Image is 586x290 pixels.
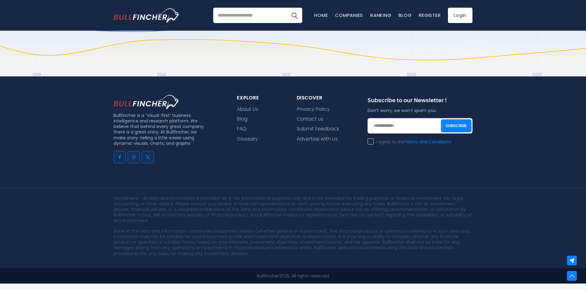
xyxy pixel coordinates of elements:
[237,95,282,101] div: explore
[399,12,411,18] a: Blog
[237,126,246,132] a: FAQ
[368,108,472,113] p: Don’t worry, we won’t spam you.
[287,8,302,23] button: Search
[297,95,353,101] div: Discover
[114,228,472,256] p: None of the data and information constitutes investment advice (whether general or customized). T...
[114,8,179,22] a: Go to homepage
[237,116,248,122] a: Blog
[114,8,180,22] img: Bullfincher logo
[405,140,451,144] a: Terms and Conditions
[128,151,140,163] a: Go to instagram
[368,139,451,145] label: I agree to the
[368,97,472,107] div: Subscribe to our Newsletter !
[237,136,258,142] a: Glossary
[142,151,154,163] a: Go to twitter
[335,12,363,18] a: Companies
[368,149,461,173] iframe: reCAPTCHA
[441,119,472,132] button: Subscribe
[297,136,338,142] a: Advertise with Us
[114,113,207,146] p: Bullfincher is a “visual-first” business intelligence and research platform. We believe that behi...
[114,151,126,163] a: Go to facebook
[114,273,472,279] p: 2025, All rights reserved
[297,116,323,122] a: Contact us
[419,12,441,18] a: Register
[448,8,472,23] a: Login
[297,126,339,132] a: Submit Feedback
[314,12,328,18] a: Home
[114,95,179,109] img: footer logo
[257,273,279,279] a: Bullfincher
[237,106,258,112] a: About Us
[370,12,391,18] a: Ranking
[297,106,330,112] a: Privacy Policy
[114,195,472,223] p: Disclaimers - All data and information is provided “as is” for informational purposes only and is...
